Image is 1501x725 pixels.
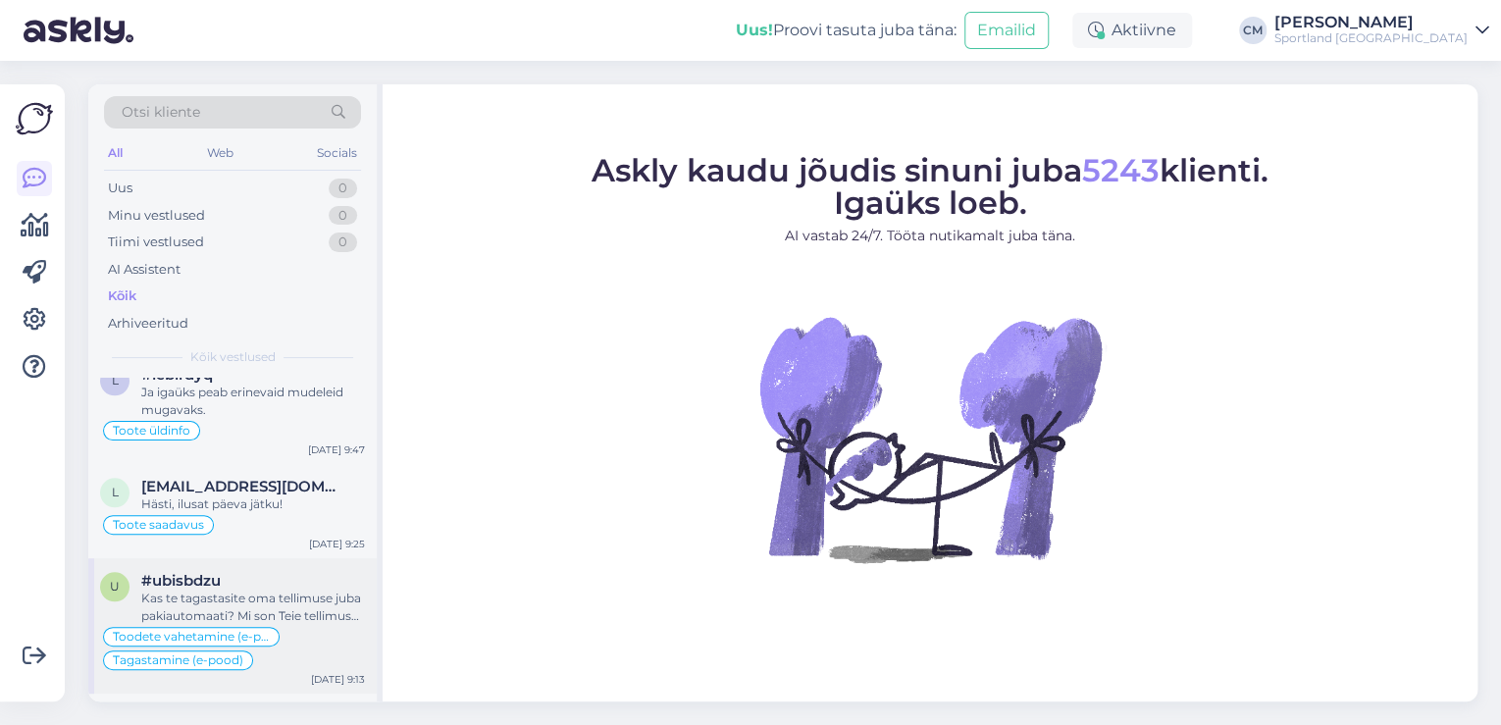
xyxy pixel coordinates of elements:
[122,102,200,123] span: Otsi kliente
[113,654,243,666] span: Tagastamine (e-pood)
[108,314,188,334] div: Arhiveeritud
[1072,13,1192,48] div: Aktiivne
[108,179,132,198] div: Uus
[141,572,221,590] span: #ubisbdzu
[311,672,365,687] div: [DATE] 9:13
[112,485,119,499] span: l
[329,179,357,198] div: 0
[113,519,204,531] span: Toote saadavus
[313,140,361,166] div: Socials
[736,19,957,42] div: Proovi tasuta juba täna:
[309,537,365,551] div: [DATE] 9:25
[190,348,276,366] span: Kõik vestlused
[141,384,365,419] div: Ja igaüks peab erinevaid mudeleid mugavaks.
[203,140,237,166] div: Web
[329,206,357,226] div: 0
[1274,30,1468,46] div: Sportland [GEOGRAPHIC_DATA]
[112,373,119,388] span: l
[108,233,204,252] div: Tiimi vestlused
[736,21,773,39] b: Uus!
[1274,15,1468,30] div: [PERSON_NAME]
[108,260,181,280] div: AI Assistent
[308,442,365,457] div: [DATE] 9:47
[104,140,127,166] div: All
[110,579,120,594] span: u
[592,226,1268,246] p: AI vastab 24/7. Tööta nutikamalt juba täna.
[16,100,53,137] img: Askly Logo
[113,631,270,643] span: Toodete vahetamine (e-pood)
[1274,15,1489,46] a: [PERSON_NAME]Sportland [GEOGRAPHIC_DATA]
[141,495,365,513] div: Hästi, ilusat päeva jätku!
[592,151,1268,222] span: Askly kaudu jõudis sinuni juba klienti. Igaüks loeb.
[753,262,1107,615] img: No Chat active
[113,425,190,437] span: Toote üldinfo
[1082,151,1160,189] span: 5243
[964,12,1049,49] button: Emailid
[1239,17,1267,44] div: CM
[329,233,357,252] div: 0
[141,590,365,625] div: Kas te tagastasite oma tellimuse juba pakiautomaati? Mi son Teie tellimuse number? Kas kleepisite...
[108,286,136,306] div: Kõik
[141,478,345,495] span: liisvoit@outlook.com
[108,206,205,226] div: Minu vestlused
